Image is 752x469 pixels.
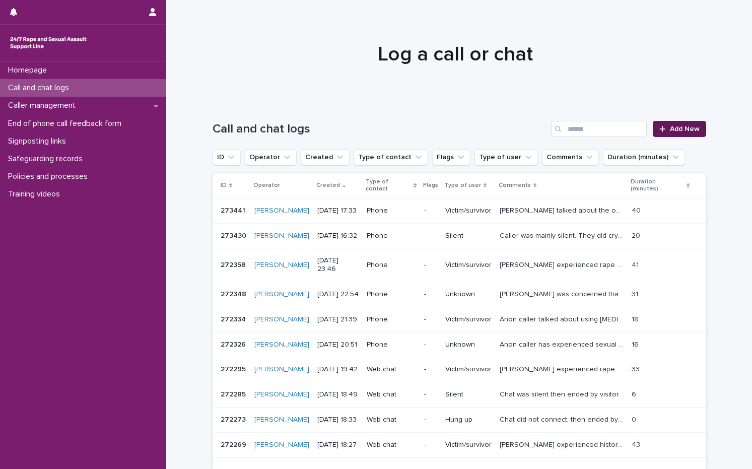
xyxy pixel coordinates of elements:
p: Laura talked about the ongoing effects of the sexual violence she experienced. We talked about he... [500,205,626,215]
a: [PERSON_NAME] [254,416,309,424]
p: 272273 [221,414,248,424]
p: Christina experienced rape by her partner. We talked about her feelings, consent and support netw... [500,363,626,374]
p: - [424,441,437,449]
button: Duration (minutes) [603,149,685,165]
p: ID [221,180,227,191]
tr: 272334272334 [PERSON_NAME] [DATE] 21:39Phone-Victim/survivorAnon caller talked about using [MEDIC... [213,307,706,332]
p: 43 [632,439,642,449]
tr: 272273272273 [PERSON_NAME] [DATE] 18:33Web chat-Hung upChat did not connect, then ended by visito... [213,407,706,432]
p: 273430 [221,230,248,240]
tr: 272326272326 [PERSON_NAME] [DATE] 20:51Phone-UnknownAnon caller has experienced sexual violence b... [213,332,706,357]
button: Comments [542,149,599,165]
p: [DATE] 21:39 [317,315,359,324]
p: Web chat [367,390,416,399]
p: Phone [367,341,416,349]
h1: Call and chat logs [213,122,548,137]
p: 272334 [221,313,248,324]
p: [DATE] 18:27 [317,441,359,449]
a: [PERSON_NAME] [254,365,309,374]
p: Becci experienced historic rape. We talked about her feelings and the impact on her health and re... [500,439,626,449]
p: - [424,390,437,399]
p: Jo experienced rape by her husband. Incident disclosed was before the birth of her youngest child... [500,259,626,270]
p: Victim/survivor [445,315,492,324]
p: [DATE] 23:46 [317,256,359,274]
p: Victim/survivor [445,261,492,270]
p: Silent [445,390,492,399]
p: 40 [632,205,643,215]
p: [DATE] 18:33 [317,416,359,424]
p: Web chat [367,416,416,424]
p: Chat did not connect, then ended by visitor [500,414,626,424]
p: Safeguarding records [4,154,91,164]
tr: 272348272348 [PERSON_NAME] [DATE] 22:54Phone-Unknown[PERSON_NAME] was concerned that she had been... [213,282,706,307]
a: [PERSON_NAME] [254,390,309,399]
a: [PERSON_NAME] [254,341,309,349]
p: Signposting links [4,137,74,146]
p: Created [316,180,340,191]
p: 20 [632,230,642,240]
span: Add New [670,125,700,132]
a: [PERSON_NAME] [254,315,309,324]
p: 272295 [221,363,248,374]
p: Phone [367,290,416,299]
p: Phone [367,261,416,270]
p: Type of user [444,180,481,191]
tr: 273441273441 [PERSON_NAME] [DATE] 17:33Phone-Victim/survivor[PERSON_NAME] talked about the ongoin... [213,198,706,223]
p: [DATE] 22:54 [317,290,359,299]
p: Victim/survivor [445,441,492,449]
button: Operator [245,149,297,165]
p: Call and chat logs [4,83,77,93]
p: Web chat [367,365,416,374]
p: [DATE] 17:33 [317,207,359,215]
p: Policies and processes [4,172,96,181]
p: 272358 [221,259,248,270]
p: Unknown [445,290,492,299]
p: Unknown [445,341,492,349]
p: Anon caller talked about using self-harm as a coping strategy. We talked about their feelings and... [500,313,626,324]
p: Phone [367,315,416,324]
p: 272285 [221,388,248,399]
p: - [424,416,437,424]
button: ID [213,149,241,165]
p: 272269 [221,439,248,449]
button: Flags [432,149,470,165]
p: Caller management [4,101,84,110]
p: Caller was mainly silent. They did cry briefly and answered "yes" when asked if they were safe [500,230,626,240]
p: 273441 [221,205,247,215]
button: Type of user [474,149,538,165]
p: Silent [445,232,492,240]
img: rhQMoQhaT3yELyF149Cw [8,33,89,53]
a: Add New [653,121,706,137]
p: - [424,315,437,324]
p: Victim/survivor [445,207,492,215]
p: 18 [632,313,640,324]
p: - [424,232,437,240]
tr: 272285272285 [PERSON_NAME] [DATE] 18:49Web chat-SilentChat was silent then ended by visitorChat w... [213,382,706,408]
tr: 273430273430 [PERSON_NAME] [DATE] 16:32Phone-SilentCaller was mainly silent. They did cry briefly... [213,223,706,248]
p: 272348 [221,288,248,299]
p: Joanna was concerned that she had been raped in her sleep 2 weeks ago. She felt that she had some... [500,288,626,299]
p: - [424,341,437,349]
p: Duration (minutes) [631,176,685,195]
p: - [424,365,437,374]
p: Phone [367,207,416,215]
p: Type of contact [366,176,412,195]
h1: Log a call or chat [209,42,702,66]
p: Homepage [4,65,55,75]
a: [PERSON_NAME] [254,261,309,270]
tr: 272269272269 [PERSON_NAME] [DATE] 18:27Web chat-Victim/survivor[PERSON_NAME] experienced historic... [213,432,706,457]
p: 0 [632,414,638,424]
p: - [424,207,437,215]
p: Hung up [445,416,492,424]
p: [DATE] 20:51 [317,341,359,349]
p: 33 [632,363,642,374]
p: 31 [632,288,640,299]
p: 41 [632,259,641,270]
input: Search [551,121,647,137]
p: [DATE] 18:49 [317,390,359,399]
button: Created [301,149,350,165]
p: Flags [423,180,438,191]
p: Training videos [4,189,68,199]
p: End of phone call feedback form [4,119,129,128]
